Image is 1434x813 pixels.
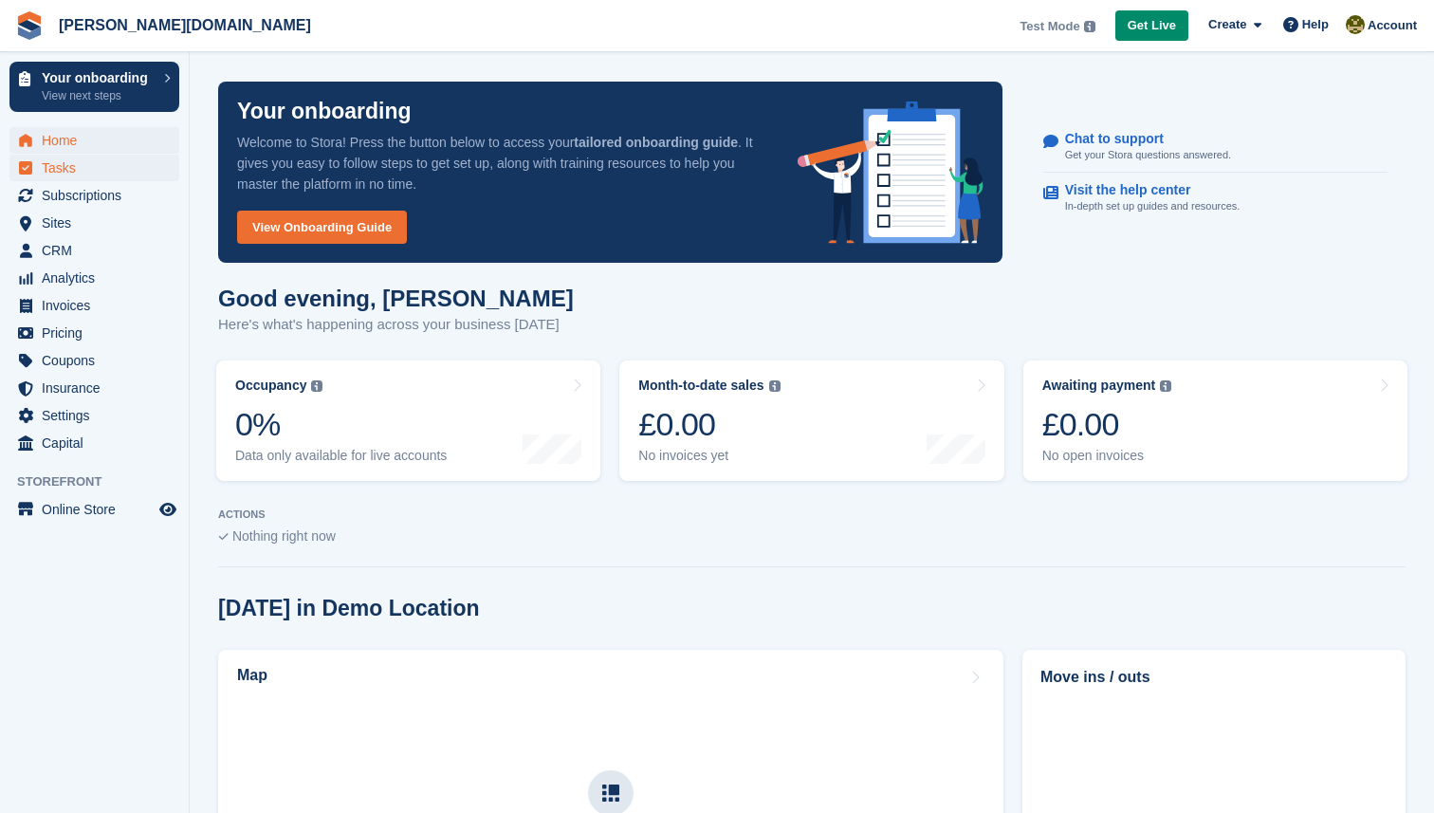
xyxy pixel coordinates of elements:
p: Your onboarding [42,71,155,84]
span: Invoices [42,292,156,319]
a: menu [9,237,179,264]
span: Storefront [17,472,189,491]
span: CRM [42,237,156,264]
a: menu [9,402,179,429]
div: Month-to-date sales [638,378,763,394]
span: Coupons [42,347,156,374]
div: 0% [235,405,447,444]
a: menu [9,182,179,209]
span: Settings [42,402,156,429]
span: Nothing right now [232,528,336,544]
div: Data only available for live accounts [235,448,447,464]
a: menu [9,375,179,401]
div: £0.00 [638,405,780,444]
a: menu [9,155,179,181]
span: Create [1208,15,1246,34]
span: Test Mode [1020,17,1079,36]
img: icon-info-grey-7440780725fd019a000dd9b08b2336e03edf1995a4989e88bcd33f0948082b44.svg [311,380,322,392]
span: Get Live [1128,16,1176,35]
div: No invoices yet [638,448,780,464]
p: View next steps [42,87,155,104]
strong: tailored onboarding guide [574,135,738,150]
img: onboarding-info-6c161a55d2c0e0a8cae90662b2fe09162a5109e8cc188191df67fb4f79e88e88.svg [798,102,984,244]
a: Visit the help center In-depth set up guides and resources. [1043,173,1388,224]
img: Ethan Hales [1346,15,1365,34]
a: menu [9,210,179,236]
h2: Move ins / outs [1040,666,1388,689]
img: stora-icon-8386f47178a22dfd0bd8f6a31ec36ba5ce8667c1dd55bd0f319d3a0aa187defe.svg [15,11,44,40]
a: Awaiting payment £0.00 No open invoices [1023,360,1407,481]
p: Get your Stora questions answered. [1065,147,1231,163]
img: icon-info-grey-7440780725fd019a000dd9b08b2336e03edf1995a4989e88bcd33f0948082b44.svg [769,380,781,392]
span: Subscriptions [42,182,156,209]
h2: Map [237,667,267,684]
img: icon-info-grey-7440780725fd019a000dd9b08b2336e03edf1995a4989e88bcd33f0948082b44.svg [1160,380,1171,392]
span: Pricing [42,320,156,346]
a: menu [9,127,179,154]
h1: Good evening, [PERSON_NAME] [218,286,574,311]
a: menu [9,265,179,291]
p: Your onboarding [237,101,412,122]
p: ACTIONS [218,508,1406,521]
p: Welcome to Stora! Press the button below to access your . It gives you easy to follow steps to ge... [237,132,767,194]
span: Online Store [42,496,156,523]
span: Analytics [42,265,156,291]
p: Chat to support [1065,131,1216,147]
div: Occupancy [235,378,306,394]
span: Help [1302,15,1329,34]
p: In-depth set up guides and resources. [1065,198,1241,214]
a: menu [9,430,179,456]
div: £0.00 [1042,405,1172,444]
span: Insurance [42,375,156,401]
p: Here's what's happening across your business [DATE] [218,314,574,336]
a: Chat to support Get your Stora questions answered. [1043,121,1388,174]
p: Visit the help center [1065,182,1225,198]
span: Account [1368,16,1417,35]
div: Awaiting payment [1042,378,1156,394]
a: menu [9,347,179,374]
a: menu [9,320,179,346]
a: Your onboarding View next steps [9,62,179,112]
a: Get Live [1115,10,1188,42]
img: blank_slate_check_icon-ba018cac091ee9be17c0a81a6c232d5eb81de652e7a59be601be346b1b6ddf79.svg [218,533,229,541]
img: map-icn-33ee37083ee616e46c38cad1a60f524a97daa1e2b2c8c0bc3eb3415660979fc1.svg [602,785,619,802]
a: menu [9,496,179,523]
span: Home [42,127,156,154]
a: Preview store [156,498,179,521]
span: Sites [42,210,156,236]
a: Occupancy 0% Data only available for live accounts [216,360,600,481]
a: View Onboarding Guide [237,211,407,244]
div: No open invoices [1042,448,1172,464]
a: Month-to-date sales £0.00 No invoices yet [619,360,1003,481]
span: Capital [42,430,156,456]
a: [PERSON_NAME][DOMAIN_NAME] [51,9,319,41]
img: icon-info-grey-7440780725fd019a000dd9b08b2336e03edf1995a4989e88bcd33f0948082b44.svg [1084,21,1095,32]
h2: [DATE] in Demo Location [218,596,480,621]
a: menu [9,292,179,319]
span: Tasks [42,155,156,181]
